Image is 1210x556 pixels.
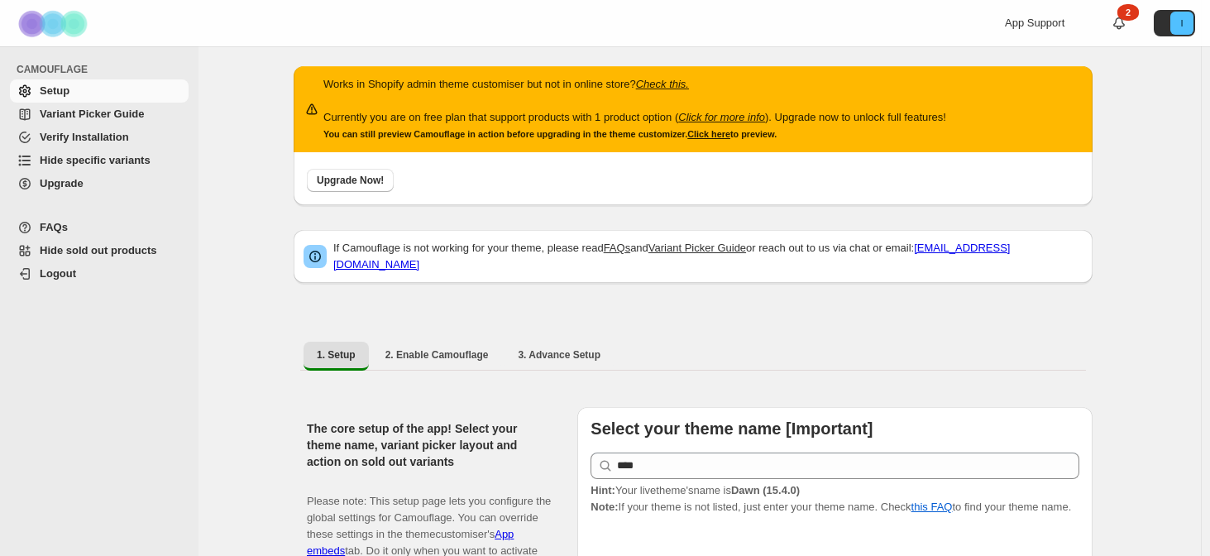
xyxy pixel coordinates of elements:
[1170,12,1193,35] span: Avatar with initials I
[518,348,600,362] span: 3. Advance Setup
[323,76,946,93] p: Works in Shopify admin theme customiser but not in online store?
[648,242,746,254] a: Variant Picker Guide
[10,172,189,195] a: Upgrade
[40,131,129,143] span: Verify Installation
[40,221,68,233] span: FAQs
[333,240,1083,273] p: If Camouflage is not working for your theme, please read and or reach out to us via chat or email:
[40,177,84,189] span: Upgrade
[10,216,189,239] a: FAQs
[591,419,873,438] b: Select your theme name [Important]
[323,109,946,126] p: Currently you are on free plan that support products with 1 product option ( ). Upgrade now to un...
[10,79,189,103] a: Setup
[1111,15,1127,31] a: 2
[317,348,356,362] span: 1. Setup
[604,242,631,254] a: FAQs
[591,484,800,496] span: Your live theme's name is
[591,484,615,496] strong: Hint:
[40,154,151,166] span: Hide specific variants
[10,149,189,172] a: Hide specific variants
[10,262,189,285] a: Logout
[307,420,551,470] h2: The core setup of the app! Select your theme name, variant picker layout and action on sold out v...
[591,482,1079,515] p: If your theme is not listed, just enter your theme name. Check to find your theme name.
[40,244,157,256] span: Hide sold out products
[40,267,76,280] span: Logout
[678,111,765,123] a: Click for more info
[17,63,190,76] span: CAMOUFLAGE
[591,501,618,513] strong: Note:
[1180,18,1183,28] text: I
[13,1,96,46] img: Camouflage
[1117,4,1139,21] div: 2
[323,129,777,139] small: You can still preview Camouflage in action before upgrading in the theme customizer. to preview.
[687,129,730,139] a: Click here
[636,78,689,90] a: Check this.
[307,169,394,192] button: Upgrade Now!
[385,348,489,362] span: 2. Enable Camouflage
[317,174,384,187] span: Upgrade Now!
[1154,10,1195,36] button: Avatar with initials I
[10,126,189,149] a: Verify Installation
[40,84,69,97] span: Setup
[40,108,144,120] span: Variant Picker Guide
[10,239,189,262] a: Hide sold out products
[731,484,800,496] strong: Dawn (15.4.0)
[10,103,189,126] a: Variant Picker Guide
[1005,17,1064,29] span: App Support
[911,501,953,513] a: this FAQ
